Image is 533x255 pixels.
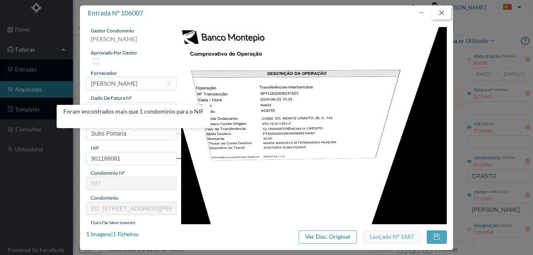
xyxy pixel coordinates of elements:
div: 1 Imagens | 1 Ficheiros [86,230,139,239]
span: condomínio nº [91,170,125,176]
span: data de vencimento [91,220,135,226]
div: [PERSON_NAME] [86,35,177,49]
div: ISAAC PEREIRA [91,77,137,90]
span: entrada nº 106007 [88,9,143,17]
span: aprovado por gestor [91,50,137,56]
span: fornecedor [91,70,117,76]
button: Ver Doc. Original [299,230,357,244]
span: NIF [91,145,99,151]
span: condomínio [91,195,118,201]
span: gestor condomínio [91,27,134,34]
button: PT [496,1,525,14]
button: Lançado nº 1687 [363,230,421,244]
span: dado de fatura nº [91,95,132,101]
div: Foram encontrados mais que 1 condominio para o NIF [57,105,210,118]
i: icon: down [167,81,172,86]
